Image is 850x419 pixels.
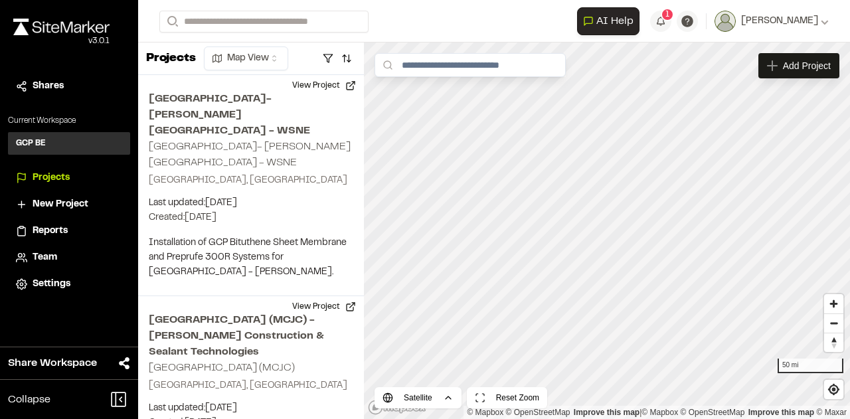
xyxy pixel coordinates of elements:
span: Projects [33,171,70,185]
h3: GCP BE [16,137,46,149]
span: Settings [33,277,70,292]
span: AI Help [596,13,634,29]
img: User [715,11,736,32]
span: Add Project [783,59,831,72]
a: New Project [16,197,122,212]
p: [GEOGRAPHIC_DATA], [GEOGRAPHIC_DATA] [149,173,353,188]
a: Map feedback [574,408,639,417]
span: Team [33,250,57,265]
img: rebrand.png [13,19,110,35]
p: Current Workspace [8,115,130,127]
button: 1 [650,11,671,32]
a: Maxar [816,408,847,417]
button: Zoom out [824,313,843,333]
div: Oh geez...please don't... [13,35,110,47]
div: | [467,406,847,419]
div: Open AI Assistant [577,7,645,35]
span: 1 [665,9,669,21]
button: Reset bearing to north [824,333,843,352]
a: OpenStreetMap [506,408,570,417]
span: Zoom out [824,314,843,333]
button: View Project [284,296,364,317]
span: Collapse [8,392,50,408]
a: Projects [16,171,122,185]
h2: [GEOGRAPHIC_DATA]- [PERSON_NAME][GEOGRAPHIC_DATA] - WSNE [149,91,353,139]
a: Reports [16,224,122,238]
p: Projects [146,50,196,68]
a: Shares [16,79,122,94]
div: 50 mi [778,359,843,373]
a: Mapbox [641,408,678,417]
a: Mapbox logo [368,400,426,415]
h2: [GEOGRAPHIC_DATA] (MCJC) - [PERSON_NAME] Construction & Sealant Technologies [149,312,353,360]
button: Find my location [824,380,843,399]
span: New Project [33,197,88,212]
p: [GEOGRAPHIC_DATA], [GEOGRAPHIC_DATA] [149,378,353,393]
p: Installation of GCP Bituthene Sheet Membrane and Preprufe 300R Systems for [GEOGRAPHIC_DATA] - [P... [149,236,353,280]
a: OpenStreetMap [681,408,745,417]
a: Improve this map [748,408,814,417]
a: Settings [16,277,122,292]
button: Satellite [375,387,462,408]
h2: [GEOGRAPHIC_DATA] (MCJC) [149,363,295,373]
button: Reset Zoom [467,387,547,408]
p: Last updated: [DATE] [149,401,353,416]
button: Search [159,11,183,33]
a: Team [16,250,122,265]
span: [PERSON_NAME] [741,14,818,29]
button: Zoom in [824,294,843,313]
button: View Project [284,75,364,96]
span: Share Workspace [8,355,97,371]
p: Last updated: [DATE] [149,196,353,210]
button: [PERSON_NAME] [715,11,829,32]
button: Open AI Assistant [577,7,639,35]
a: Mapbox [467,408,503,417]
h2: [GEOGRAPHIC_DATA]- [PERSON_NAME][GEOGRAPHIC_DATA] - WSNE [149,142,351,167]
span: Shares [33,79,64,94]
span: Reports [33,224,68,238]
p: Created: [DATE] [149,210,353,225]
